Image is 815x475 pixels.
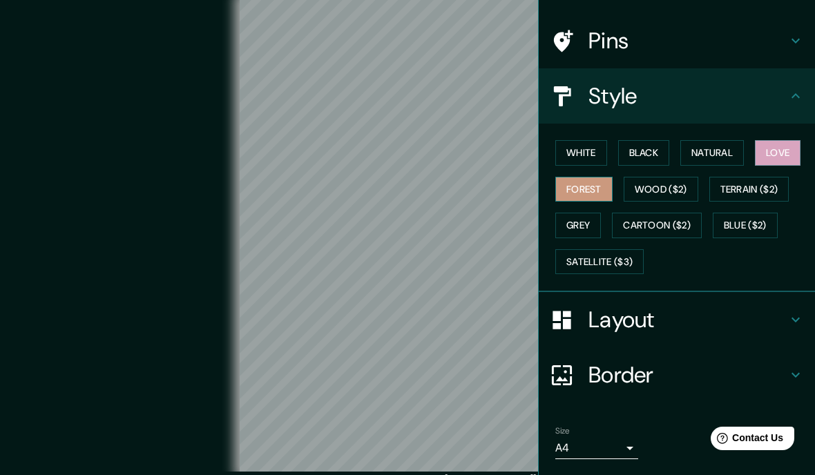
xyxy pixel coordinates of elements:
[555,177,613,202] button: Forest
[713,213,778,238] button: Blue ($2)
[539,68,815,124] div: Style
[539,292,815,347] div: Layout
[588,82,787,110] h4: Style
[555,437,638,459] div: A4
[755,140,800,166] button: Love
[555,249,644,275] button: Satellite ($3)
[539,347,815,403] div: Border
[709,177,789,202] button: Terrain ($2)
[588,361,787,389] h4: Border
[692,421,800,460] iframe: Help widget launcher
[588,27,787,55] h4: Pins
[612,213,702,238] button: Cartoon ($2)
[680,140,744,166] button: Natural
[539,13,815,68] div: Pins
[588,306,787,333] h4: Layout
[555,425,570,437] label: Size
[555,213,601,238] button: Grey
[624,177,698,202] button: Wood ($2)
[618,140,670,166] button: Black
[555,140,607,166] button: White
